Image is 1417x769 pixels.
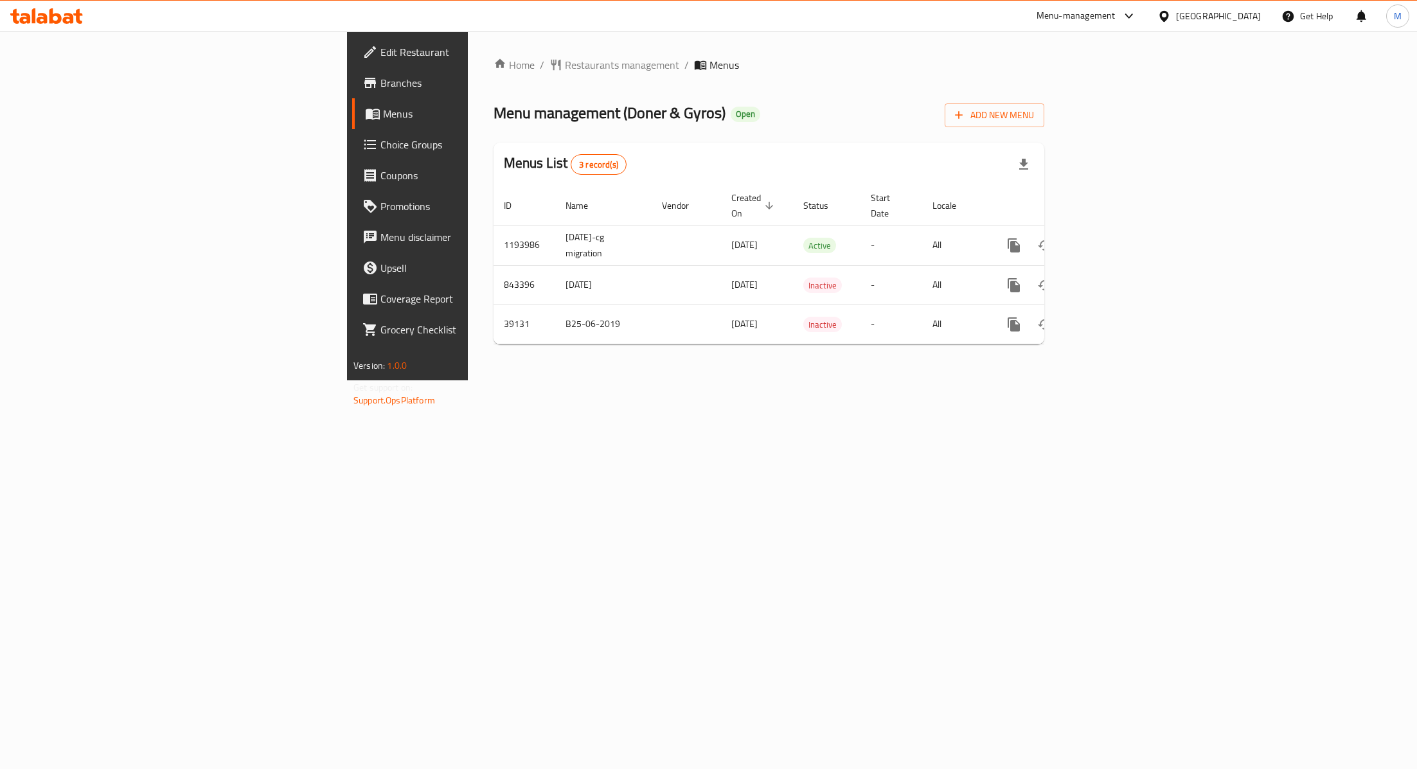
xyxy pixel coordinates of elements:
span: Choice Groups [380,137,573,152]
td: - [860,265,922,305]
button: Change Status [1029,230,1060,261]
a: Coupons [352,160,584,191]
td: All [922,265,988,305]
span: Open [731,109,760,119]
span: Inactive [803,317,842,332]
th: Actions [988,186,1132,225]
li: / [684,57,689,73]
span: M [1394,9,1402,23]
a: Choice Groups [352,129,584,160]
span: ID [504,198,528,213]
span: Name [566,198,605,213]
span: Status [803,198,845,213]
td: All [922,225,988,265]
span: Menus [709,57,739,73]
span: Edit Restaurant [380,44,573,60]
a: Edit Restaurant [352,37,584,67]
nav: breadcrumb [494,57,1044,73]
span: [DATE] [731,236,758,253]
div: Menu-management [1037,8,1116,24]
a: Coverage Report [352,283,584,314]
span: Locale [932,198,973,213]
td: [DATE]-cg migration [555,225,652,265]
td: [DATE] [555,265,652,305]
a: Menu disclaimer [352,222,584,252]
div: Open [731,107,760,122]
span: Created On [731,190,778,221]
td: All [922,305,988,344]
span: Branches [380,75,573,91]
span: Start Date [871,190,907,221]
a: Grocery Checklist [352,314,584,345]
span: Coverage Report [380,291,573,306]
span: Coupons [380,168,573,183]
span: Menu disclaimer [380,229,573,245]
button: more [999,270,1029,301]
span: [DATE] [731,315,758,332]
td: - [860,225,922,265]
span: Get support on: [353,379,413,396]
span: Active [803,238,836,253]
span: Menus [383,106,573,121]
span: Grocery Checklist [380,322,573,337]
span: Vendor [662,198,706,213]
button: more [999,230,1029,261]
span: Upsell [380,260,573,276]
td: - [860,305,922,344]
button: more [999,309,1029,340]
span: Promotions [380,199,573,214]
h2: Menus List [504,154,627,175]
div: [GEOGRAPHIC_DATA] [1176,9,1261,23]
a: Promotions [352,191,584,222]
a: Upsell [352,252,584,283]
span: 3 record(s) [571,159,626,171]
button: Add New Menu [945,103,1044,127]
span: Menu management ( Doner & Gyros ) [494,98,726,127]
a: Support.OpsPlatform [353,392,435,409]
div: Total records count [571,154,627,175]
span: Inactive [803,278,842,293]
div: Export file [1008,149,1039,180]
table: enhanced table [494,186,1132,344]
a: Menus [352,98,584,129]
span: [DATE] [731,276,758,293]
button: Change Status [1029,270,1060,301]
a: Branches [352,67,584,98]
td: B25-06-2019 [555,305,652,344]
button: Change Status [1029,309,1060,340]
span: Version: [353,357,385,374]
span: Add New Menu [955,107,1034,123]
a: Restaurants management [549,57,679,73]
span: Restaurants management [565,57,679,73]
span: 1.0.0 [387,357,407,374]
